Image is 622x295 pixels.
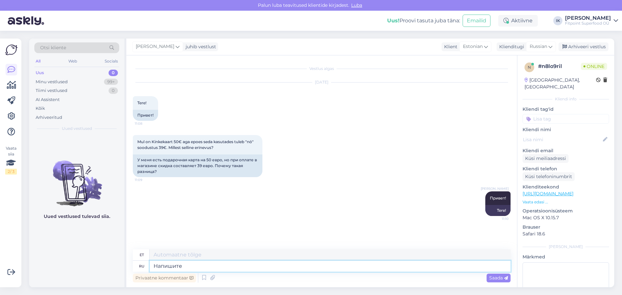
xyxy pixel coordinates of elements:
[133,274,196,282] div: Privaatne kommentaar
[565,21,611,26] div: Fitpoint Superfood OÜ
[523,136,602,143] input: Lisa nimi
[523,96,609,102] div: Kliendi info
[104,79,118,85] div: 99+
[36,105,45,112] div: Kõik
[528,65,531,70] span: n
[67,57,78,65] div: Web
[34,57,42,65] div: All
[150,261,511,272] textarea: Напишит
[137,139,255,150] span: Mul on Kinkekaart 50€ aga epoes seda kasutades tuleb "nö" soodustus 39€. Millest selline erinevus?
[523,199,609,205] p: Vaata edasi ...
[498,15,538,27] div: Aktiivne
[538,62,581,70] div: # n8lo9ril
[463,43,483,50] span: Estonian
[40,44,66,51] span: Otsi kliente
[581,63,607,70] span: Online
[523,147,609,154] p: Kliendi email
[523,154,569,163] div: Küsi meiliaadressi
[524,77,596,90] div: [GEOGRAPHIC_DATA], [GEOGRAPHIC_DATA]
[523,191,573,197] a: [URL][DOMAIN_NAME]
[387,17,399,24] b: Uus!
[442,43,457,50] div: Klient
[183,43,216,50] div: juhib vestlust
[5,145,17,175] div: Vaata siia
[489,275,508,281] span: Saada
[523,165,609,172] p: Kliendi telefon
[523,208,609,214] p: Operatsioonisüsteem
[5,44,17,56] img: Askly Logo
[36,96,60,103] div: AI Assistent
[523,114,609,124] input: Lisa tag
[109,87,118,94] div: 0
[485,205,511,216] div: Tere!
[523,126,609,133] p: Kliendi nimi
[135,121,159,126] span: 11:08
[5,169,17,175] div: 2 / 3
[553,16,562,25] div: IK
[484,216,509,221] span: 11:10
[523,224,609,231] p: Brauser
[36,87,67,94] div: Tiimi vestlused
[349,2,364,8] span: Luba
[137,100,146,105] span: Tere!
[36,70,44,76] div: Uus
[490,196,506,200] span: Привет!
[36,79,68,85] div: Minu vestlused
[135,177,159,182] span: 11:09
[44,213,110,220] p: Uued vestlused tulevad siia.
[565,16,618,26] a: [PERSON_NAME]Fitpoint Superfood OÜ
[133,66,511,72] div: Vestlus algas
[523,214,609,221] p: Mac OS X 10.15.7
[109,70,118,76] div: 0
[559,42,608,51] div: Arhiveeri vestlus
[62,126,92,131] span: Uued vestlused
[523,254,609,260] p: Märkmed
[36,114,62,121] div: Arhiveeritud
[523,184,609,190] p: Klienditeekond
[133,110,158,121] div: Привет!
[523,231,609,237] p: Safari 18.6
[387,17,460,25] div: Proovi tasuta juba täna:
[136,43,174,50] span: [PERSON_NAME]
[29,149,124,207] img: No chats
[140,249,144,260] div: et
[139,261,144,272] div: ru
[133,154,262,177] div: У меня есть подарочная карта на 50 евро, но при оплате в магазине скидка составляет 39 евро. Поче...
[565,16,611,21] div: [PERSON_NAME]
[481,186,509,191] span: [PERSON_NAME]
[530,43,547,50] span: Russian
[133,79,511,85] div: [DATE]
[523,244,609,250] div: [PERSON_NAME]
[523,106,609,113] p: Kliendi tag'id
[523,172,575,181] div: Küsi telefoninumbrit
[103,57,119,65] div: Socials
[463,15,490,27] button: Emailid
[497,43,524,50] div: Klienditugi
